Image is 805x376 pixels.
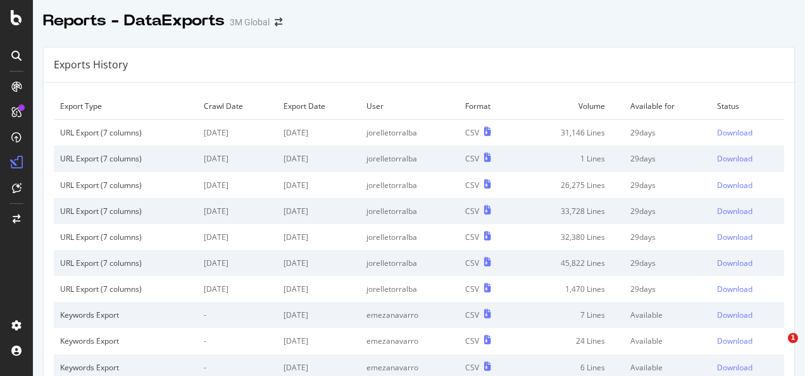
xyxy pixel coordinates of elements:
td: Export Type [54,93,197,120]
td: [DATE] [197,172,277,198]
div: 3M Global [230,16,270,28]
td: jorelletorralba [360,276,459,302]
div: CSV [465,206,479,216]
div: Download [717,232,752,242]
div: Download [717,284,752,294]
td: 1,470 Lines [518,276,624,302]
td: [DATE] [197,224,277,250]
td: jorelletorralba [360,250,459,276]
td: 29 days [624,198,711,224]
div: URL Export (7 columns) [60,153,191,164]
div: Available [630,335,704,346]
td: jorelletorralba [360,172,459,198]
a: Download [717,232,778,242]
td: [DATE] [277,276,360,302]
td: 33,728 Lines [518,198,624,224]
td: 45,822 Lines [518,250,624,276]
span: 1 [788,333,798,343]
td: [DATE] [277,328,360,354]
td: emezanavarro [360,302,459,328]
td: [DATE] [197,276,277,302]
div: Download [717,180,752,191]
td: [DATE] [277,146,360,172]
div: URL Export (7 columns) [60,206,191,216]
div: URL Export (7 columns) [60,180,191,191]
div: Download [717,206,752,216]
td: - [197,302,277,328]
iframe: Intercom live chat [762,333,792,363]
div: CSV [465,335,479,346]
td: [DATE] [197,146,277,172]
div: Keywords Export [60,362,191,373]
div: CSV [465,153,479,164]
div: CSV [465,127,479,138]
td: 26,275 Lines [518,172,624,198]
td: jorelletorralba [360,120,459,146]
div: URL Export (7 columns) [60,127,191,138]
td: [DATE] [277,120,360,146]
td: [DATE] [277,224,360,250]
td: Format [459,93,518,120]
td: [DATE] [277,302,360,328]
td: Volume [518,93,624,120]
div: Available [630,362,704,373]
a: Download [717,362,778,373]
div: arrow-right-arrow-left [275,18,282,27]
div: Keywords Export [60,310,191,320]
div: Available [630,310,704,320]
div: URL Export (7 columns) [60,258,191,268]
div: URL Export (7 columns) [60,232,191,242]
div: CSV [465,258,479,268]
div: Keywords Export [60,335,191,346]
div: Download [717,335,752,346]
td: jorelletorralba [360,198,459,224]
td: [DATE] [197,120,277,146]
td: 29 days [624,172,711,198]
td: User [360,93,459,120]
div: Download [717,310,752,320]
td: - [197,328,277,354]
td: 29 days [624,224,711,250]
td: [DATE] [197,198,277,224]
div: Download [717,153,752,164]
div: Exports History [54,58,128,72]
td: Status [711,93,784,120]
td: jorelletorralba [360,146,459,172]
td: Export Date [277,93,360,120]
td: 1 Lines [518,146,624,172]
div: CSV [465,232,479,242]
a: Download [717,206,778,216]
td: 7 Lines [518,302,624,328]
div: Download [717,127,752,138]
a: Download [717,284,778,294]
td: [DATE] [277,198,360,224]
a: Download [717,258,778,268]
a: Download [717,335,778,346]
a: Download [717,180,778,191]
td: [DATE] [277,172,360,198]
div: CSV [465,180,479,191]
td: 32,380 Lines [518,224,624,250]
div: CSV [465,284,479,294]
a: Download [717,310,778,320]
td: 29 days [624,250,711,276]
div: Download [717,258,752,268]
a: Download [717,153,778,164]
td: 29 days [624,120,711,146]
div: URL Export (7 columns) [60,284,191,294]
div: Reports - DataExports [43,10,225,32]
div: CSV [465,310,479,320]
td: 31,146 Lines [518,120,624,146]
td: Crawl Date [197,93,277,120]
td: 29 days [624,276,711,302]
div: CSV [465,362,479,373]
td: [DATE] [197,250,277,276]
td: jorelletorralba [360,224,459,250]
td: [DATE] [277,250,360,276]
td: emezanavarro [360,328,459,354]
td: 24 Lines [518,328,624,354]
a: Download [717,127,778,138]
td: Available for [624,93,711,120]
div: Download [717,362,752,373]
td: 29 days [624,146,711,172]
